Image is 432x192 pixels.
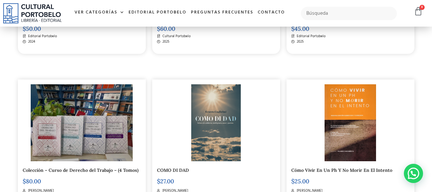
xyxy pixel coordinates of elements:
span: $ [23,25,26,32]
input: Búsqueda [301,7,397,20]
a: COMO DI DAD [157,167,189,173]
bdi: 60.00 [157,25,175,32]
bdi: 80.00 [23,178,41,185]
a: Preguntas frecuentes [189,6,255,20]
div: WhatsApp contact [404,164,423,183]
span: Editorial Portobelo [295,34,326,39]
span: Cultural Portobelo [161,34,191,39]
span: $ [23,178,26,185]
a: Ver Categorías [72,6,126,20]
a: Editorial Portobelo [126,6,189,20]
span: $ [157,25,160,32]
span: 2025 [295,39,304,45]
bdi: 45.00 [291,25,309,32]
bdi: 27.00 [157,178,174,185]
bdi: 25.00 [291,178,309,185]
span: $ [291,178,295,185]
span: $ [291,25,295,32]
a: 0 [414,7,423,16]
a: Cómo Vivir En Un Ph Y No Morir En El Intento [291,167,392,173]
img: WhatsApp-Image-2022-01-27-at-11.32.04-AM-1.jpeg [31,84,133,161]
span: Editorial Portobelo [27,34,57,39]
a: Contacto [255,6,287,20]
a: Colección – Curso de Derecho del Trabajo – (4 Tomos) [23,167,138,173]
bdi: 50.00 [23,25,41,32]
span: 0 [420,5,425,10]
span: 2024 [27,39,35,45]
img: Captura de Pantalla 2023-03-07 a la(s) 10.01.44 a. m. [191,84,241,161]
img: img20221004_09192454-scaled-1.jpg [325,84,376,161]
span: 2025 [161,39,169,45]
span: $ [157,178,160,185]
